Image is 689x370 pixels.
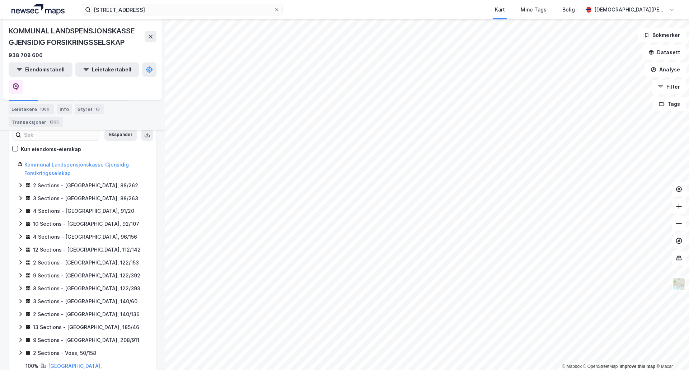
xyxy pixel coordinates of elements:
[653,336,689,370] div: Kontrollprogram for chat
[33,297,137,306] div: 3 Sections - [GEOGRAPHIC_DATA], 140/60
[620,364,655,369] a: Improve this map
[21,130,100,140] input: Søk
[638,28,686,42] button: Bokmerker
[9,51,43,60] div: 938 708 606
[562,364,582,369] a: Mapbox
[33,194,138,203] div: 3 Sections - [GEOGRAPHIC_DATA], 88/263
[583,364,618,369] a: OpenStreetMap
[9,117,63,127] div: Transaksjoner
[652,80,686,94] button: Filter
[33,207,134,215] div: 4 Sections - [GEOGRAPHIC_DATA], 91/20
[38,106,51,113] div: 1380
[672,277,686,291] img: Z
[33,284,140,293] div: 8 Sections - [GEOGRAPHIC_DATA], 122/393
[495,5,505,14] div: Kart
[57,104,72,114] div: Info
[33,323,139,332] div: 13 Sections - [GEOGRAPHIC_DATA], 185/46
[21,145,81,154] div: Kun eiendoms-eierskap
[9,25,145,48] div: KOMMUNAL LANDSPENSJONSKASSE GJENSIDIG FORSIKRINGSSELSKAP
[562,5,575,14] div: Bolig
[33,245,141,254] div: 12 Sections - [GEOGRAPHIC_DATA], 112/142
[33,181,138,190] div: 2 Sections - [GEOGRAPHIC_DATA], 88/262
[104,129,137,141] button: Ekspander
[33,336,139,345] div: 9 Sections - [GEOGRAPHIC_DATA], 208/911
[94,106,101,113] div: 13
[33,310,140,319] div: 2 Sections - [GEOGRAPHIC_DATA], 140/136
[33,233,137,241] div: 4 Sections - [GEOGRAPHIC_DATA], 96/156
[9,62,72,77] button: Eiendomstabell
[645,62,686,77] button: Analyse
[24,161,129,176] a: Kommunal Landspensjonskasse Gjensidig Forsikringsselskap
[33,271,140,280] div: 9 Sections - [GEOGRAPHIC_DATA], 122/392
[521,5,547,14] div: Mine Tags
[75,104,104,114] div: Styret
[33,258,139,267] div: 2 Sections - [GEOGRAPHIC_DATA], 122/153
[653,336,689,370] iframe: Chat Widget
[75,62,139,77] button: Leietakertabell
[11,4,65,15] img: logo.a4113a55bc3d86da70a041830d287a7e.svg
[48,118,60,126] div: 1365
[594,5,666,14] div: [DEMOGRAPHIC_DATA][PERSON_NAME]
[91,4,274,15] input: Søk på adresse, matrikkel, gårdeiere, leietakere eller personer
[33,349,96,357] div: 2 Sections - Voss, 50/158
[653,97,686,111] button: Tags
[33,220,139,228] div: 10 Sections - [GEOGRAPHIC_DATA], 92/107
[642,45,686,60] button: Datasett
[9,104,54,114] div: Leietakere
